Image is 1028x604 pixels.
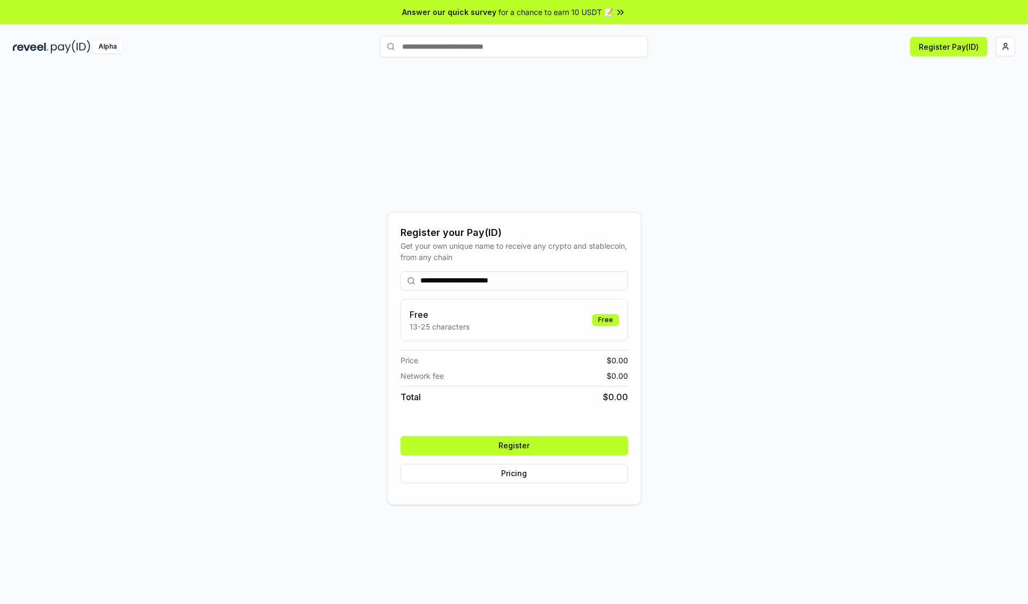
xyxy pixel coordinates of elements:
[400,391,421,403] span: Total
[607,370,628,381] span: $ 0.00
[402,6,496,18] span: Answer our quick survey
[93,40,123,53] div: Alpha
[400,355,418,366] span: Price
[592,314,619,326] div: Free
[607,355,628,366] span: $ 0.00
[51,40,90,53] img: pay_id
[410,308,470,321] h3: Free
[400,436,628,455] button: Register
[400,370,444,381] span: Network fee
[410,321,470,332] p: 13-25 characters
[603,391,628,403] span: $ 0.00
[400,464,628,483] button: Pricing
[498,6,613,18] span: for a chance to earn 10 USDT 📝
[910,37,987,56] button: Register Pay(ID)
[400,240,628,263] div: Get your own unique name to receive any crypto and stablecoin, from any chain
[400,225,628,240] div: Register your Pay(ID)
[13,40,49,53] img: reveel_dark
